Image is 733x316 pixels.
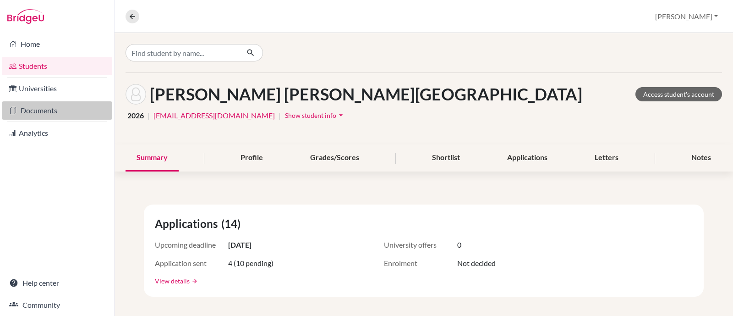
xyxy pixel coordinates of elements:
span: Applications [155,216,221,232]
img: Bridge-U [7,9,44,24]
a: View details [155,276,190,286]
span: Upcoming deadline [155,239,228,250]
span: (14) [221,216,244,232]
h1: [PERSON_NAME] [PERSON_NAME][GEOGRAPHIC_DATA] [150,84,582,104]
i: arrow_drop_down [336,111,345,120]
span: | [279,110,281,121]
span: 4 (10 pending) [228,258,274,269]
div: Letters [584,144,629,172]
span: 0 [457,239,461,250]
a: Help center [2,274,112,292]
span: | [148,110,150,121]
a: Community [2,296,112,314]
div: Applications [496,144,558,172]
input: Find student by name... [126,44,239,61]
a: Documents [2,101,112,120]
span: Not decided [457,258,496,269]
span: 2026 [127,110,144,121]
a: Home [2,35,112,53]
span: Enrolment [384,258,457,269]
a: Access student's account [635,87,722,101]
a: Analytics [2,124,112,142]
span: [DATE] [228,239,252,250]
span: University offers [384,239,457,250]
div: Notes [680,144,722,172]
button: [PERSON_NAME] [651,8,722,25]
span: Application sent [155,258,228,269]
button: Show student infoarrow_drop_down [284,108,346,122]
div: Grades/Scores [299,144,370,172]
span: Show student info [285,111,336,119]
div: Summary [126,144,179,172]
a: Students [2,57,112,75]
a: [EMAIL_ADDRESS][DOMAIN_NAME] [153,110,275,121]
div: Profile [230,144,274,172]
a: Universities [2,79,112,98]
div: Shortlist [421,144,471,172]
img: Santiago Robalino Pena's avatar [126,84,146,105]
a: arrow_forward [190,278,198,284]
